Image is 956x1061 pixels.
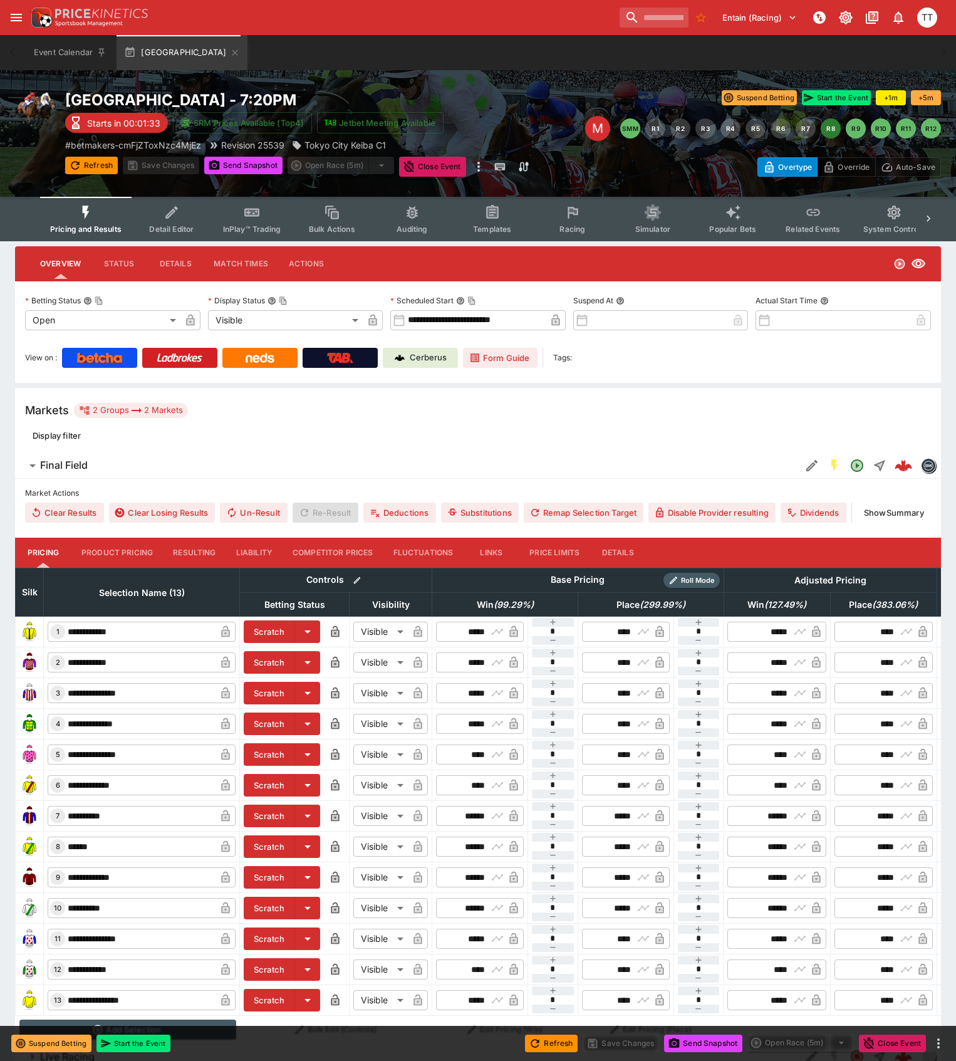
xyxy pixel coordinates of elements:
[778,160,812,174] p: Overtype
[834,6,857,29] button: Toggle light/dark mode
[55,9,148,18] img: PriceKinetics
[585,116,610,141] div: Edit Meeting
[471,157,486,177] button: more
[19,959,39,980] img: runner 12
[663,573,720,588] div: Show/hide Price Roll mode configuration.
[19,806,39,826] img: runner 7
[876,90,906,105] button: +1m
[244,866,295,889] button: Scratch
[353,837,408,857] div: Visible
[223,224,281,234] span: InPlay™ Trading
[244,897,295,919] button: Scratch
[226,538,283,568] button: Liability
[19,1020,236,1040] button: Add Selection
[240,568,432,592] th: Controls
[50,224,122,234] span: Pricing and Results
[720,118,740,139] button: R4
[896,160,935,174] p: Auto-Save
[349,572,365,588] button: Bulk edit
[896,118,916,139] button: R11
[861,6,883,29] button: Documentation
[616,296,625,305] button: Suspend At
[913,4,941,31] button: Tala Taufale
[309,224,355,234] span: Bulk Actions
[327,353,353,363] img: TabNZ
[16,568,44,616] th: Silk
[83,296,92,305] button: Betting StatusCopy To Clipboard
[65,157,118,174] button: Refresh
[19,990,39,1010] img: runner 13
[846,454,868,477] button: Open
[221,139,284,152] p: Revision 25539
[279,296,288,305] button: Copy To Clipboard
[25,403,69,417] h5: Markets
[246,353,274,363] img: Neds
[244,805,295,827] button: Scratch
[244,713,295,735] button: Scratch
[19,775,39,795] img: runner 6
[846,118,866,139] button: R9
[220,503,287,523] span: Un-Result
[838,160,870,174] p: Override
[54,627,62,636] span: 1
[109,503,216,523] button: Clear Losing Results
[715,8,804,28] button: Select Tenant
[353,898,408,918] div: Visible
[65,90,576,110] h2: Copy To Clipboard
[317,112,444,133] button: Jetbet Meeting Available
[891,453,916,478] a: 1622e5ea-4602-4f17-a5ad-e21f564b5a08
[40,197,916,241] div: Event type filters
[208,295,265,306] p: Display Status
[887,6,910,29] button: Notifications
[19,652,39,672] img: runner 2
[25,348,57,368] label: View on :
[397,224,427,234] span: Auditing
[204,157,283,174] button: Send Snapshot
[244,743,295,766] button: Scratch
[19,898,39,918] img: runner 10
[911,256,926,271] svg: Visible
[53,689,63,698] span: 3
[383,348,458,368] a: Cerberus
[25,310,180,330] div: Open
[53,781,63,790] span: 6
[648,503,775,523] button: Disable Provider resulting
[51,996,64,1005] span: 13
[283,538,383,568] button: Competitor Prices
[757,157,818,177] button: Overtype
[26,35,114,70] button: Event Calendar
[395,353,405,363] img: Cerberus
[796,118,816,139] button: R7
[786,224,840,234] span: Related Events
[65,139,201,152] p: Copy To Clipboard
[95,296,103,305] button: Copy To Clipboard
[55,21,123,26] img: Sportsbook Management
[436,1020,574,1040] button: Edit Pricing (Win)
[19,745,39,765] img: runner 5
[821,118,841,139] button: R8
[872,597,918,612] em: ( 383.06 %)
[747,1034,854,1052] div: split button
[173,112,312,133] button: SRM Prices Available (Top4)
[87,117,160,130] p: Starts in 00:01:33
[911,90,941,105] button: +5m
[208,310,363,330] div: Visible
[204,249,278,279] button: Match Times
[244,682,295,704] button: Scratch
[85,585,199,600] span: Selection Name (13)
[244,1020,429,1040] button: Bulk Edit (Controls)
[817,157,875,177] button: Override
[463,348,538,368] a: Form Guide
[278,249,335,279] button: Actions
[19,867,39,887] img: runner 9
[895,457,912,474] img: logo-cerberus--red.svg
[244,835,295,858] button: Scratch
[244,620,295,643] button: Scratch
[53,719,63,728] span: 4
[91,249,147,279] button: Status
[808,6,831,29] button: NOT Connected to PK
[781,503,846,523] button: Dividends
[353,714,408,734] div: Visible
[559,224,585,234] span: Racing
[410,352,447,364] p: Cerberus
